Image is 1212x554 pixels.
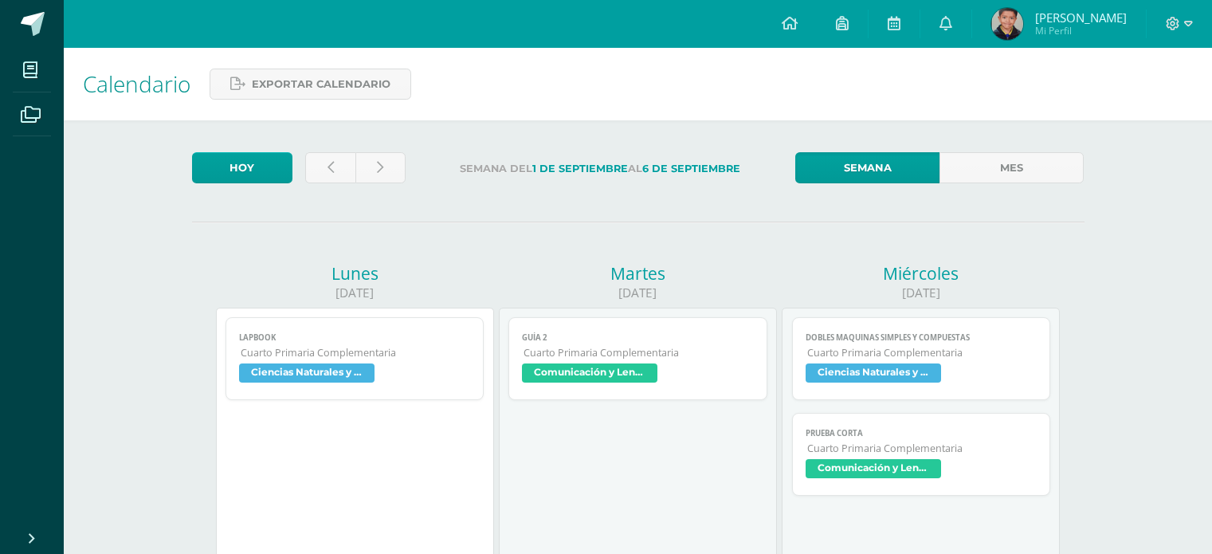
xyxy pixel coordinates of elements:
a: PRUEBA CORTACuarto Primaria ComplementariaComunicación y Lenguaje L.3 (Inglés y Laboratorio) [792,413,1051,496]
span: DOBLES mAQUINAS SIMPLES Y COMPUESTAS [806,332,1037,343]
span: Calendario [83,69,190,99]
span: GUÍA 2 [522,332,754,343]
span: Cuarto Primaria Complementaria [241,346,471,360]
div: Miércoles [782,262,1060,285]
a: DOBLES mAQUINAS SIMPLES Y COMPUESTASCuarto Primaria ComplementariaCiencias Naturales y Tecnología [792,317,1051,400]
div: Martes [499,262,777,285]
strong: 6 de Septiembre [642,163,740,175]
strong: 1 de Septiembre [532,163,628,175]
label: Semana del al [418,152,783,185]
span: [PERSON_NAME] [1035,10,1127,26]
span: Exportar calendario [252,69,390,99]
a: GUÍA 2Cuarto Primaria ComplementariaComunicación y Lenguaje L.3 (Inglés y Laboratorio) [508,317,767,400]
a: Hoy [192,152,292,183]
div: Lunes [216,262,494,285]
a: Mes [939,152,1084,183]
span: Lapbook [239,332,471,343]
span: Mi Perfil [1035,24,1127,37]
img: 9faea1f23b81bfee6bf1bab53a723e59.png [991,8,1023,40]
div: [DATE] [499,285,777,301]
span: Cuarto Primaria Complementaria [807,442,1037,455]
span: Cuarto Primaria Complementaria [524,346,754,360]
span: Cuarto Primaria Complementaria [807,346,1037,360]
span: Ciencias Naturales y Tecnología [806,363,941,383]
a: Semana [795,152,939,183]
span: Ciencias Naturales y Tecnología [239,363,375,383]
span: Comunicación y Lenguaje L.3 (Inglés y Laboratorio) [522,363,657,383]
span: PRUEBA CORTA [806,428,1037,438]
span: Comunicación y Lenguaje L.3 (Inglés y Laboratorio) [806,459,941,478]
a: LapbookCuarto Primaria ComplementariaCiencias Naturales y Tecnología [226,317,484,400]
div: [DATE] [216,285,494,301]
a: Exportar calendario [210,69,411,100]
div: [DATE] [782,285,1060,301]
